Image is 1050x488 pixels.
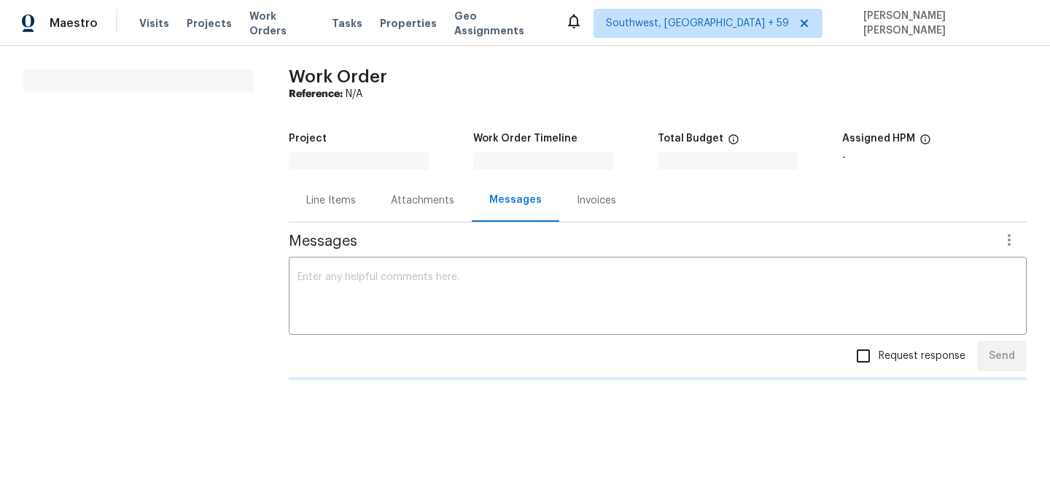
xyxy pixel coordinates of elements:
[380,16,437,31] span: Properties
[391,193,454,208] div: Attachments
[879,349,965,364] span: Request response
[728,133,739,152] span: The total cost of line items that have been proposed by Opendoor. This sum includes line items th...
[289,234,992,249] span: Messages
[289,133,327,144] h5: Project
[473,133,577,144] h5: Work Order Timeline
[489,193,542,207] div: Messages
[289,87,1027,101] div: N/A
[919,133,931,152] span: The hpm assigned to this work order.
[187,16,232,31] span: Projects
[289,68,387,85] span: Work Order
[332,18,362,28] span: Tasks
[658,133,723,144] h5: Total Budget
[50,16,98,31] span: Maestro
[842,152,1027,163] div: -
[577,193,616,208] div: Invoices
[139,16,169,31] span: Visits
[454,9,548,38] span: Geo Assignments
[306,193,356,208] div: Line Items
[857,9,1028,38] span: [PERSON_NAME] [PERSON_NAME]
[249,9,314,38] span: Work Orders
[842,133,915,144] h5: Assigned HPM
[606,16,789,31] span: Southwest, [GEOGRAPHIC_DATA] + 59
[289,89,343,99] b: Reference:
